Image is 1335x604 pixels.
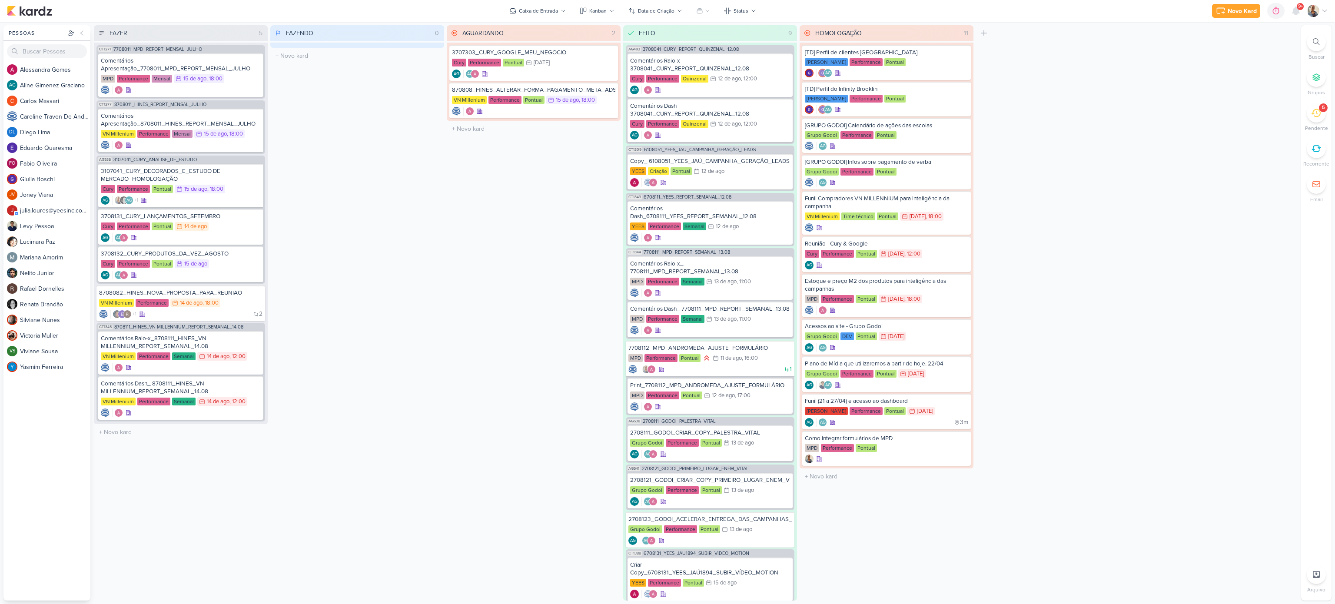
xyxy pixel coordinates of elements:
[805,105,814,114] img: Giulia Boschi
[452,86,615,94] div: 870808_HINES_ALTERAR_FORMA_PAGAMENTO_META_ADS
[816,178,827,187] div: Colaboradores: Aline Gimenez Graciano
[630,278,644,285] div: MPD
[114,325,243,329] span: 8708111_HINES_VN MILLENNIUM_REPORT_SEMANAL_14.08
[801,470,972,483] input: + Novo kard
[818,178,827,187] div: Aline Gimenez Graciano
[644,195,731,199] span: 6708111_YEES_REPORT_SEMANAL_12.08
[114,141,123,149] img: Alessandra Gomes
[452,70,461,78] div: Criador(a): Aline Gimenez Graciano
[20,284,90,293] div: R a f a e l D o r n e l l e s
[556,97,579,103] div: 15 de ago
[630,120,644,128] div: Cury
[101,260,115,268] div: Cury
[101,141,110,149] img: Caroline Traven De Andrade
[463,70,479,78] div: Colaboradores: Aline Gimenez Graciano, Alessandra Gomes
[7,205,17,216] div: julia.loures@yeesinc.com.br
[112,271,128,279] div: Colaboradores: Aline Gimenez Graciano, Alessandra Gomes
[840,131,873,139] div: Performance
[204,131,227,137] div: 15 de ago
[888,251,904,257] div: [DATE]
[101,233,110,242] div: Aline Gimenez Graciano
[101,196,110,205] div: Criador(a): Aline Gimenez Graciano
[630,57,790,73] div: Comentários Raio-x 3708041_CURY_REPORT_QUINZENAL_12.08
[630,102,790,118] div: Comentários Dash 3708041_CURY_REPORT_QUINZENAL_12.08
[9,83,16,88] p: AG
[630,289,639,297] div: Criador(a): Caroline Traven De Andrade
[123,310,132,319] img: Rafael Dornelles
[641,86,652,94] div: Colaboradores: Alessandra Gomes
[120,271,128,279] img: Alessandra Gomes
[256,29,266,38] div: 5
[20,112,90,121] div: C a r o l i n e T r a v e n D e A n d r a d e
[207,186,223,192] div: , 18:00
[805,131,839,139] div: Grupo Godoi
[628,147,642,152] span: CT1309
[20,315,90,325] div: S i l v i a n e N u n e s
[875,131,897,139] div: Pontual
[101,196,110,205] div: Aline Gimenez Graciano
[183,76,206,82] div: 15 de ago
[152,75,172,83] div: Mensal
[7,299,17,309] img: Renata Brandão
[113,157,197,162] span: 3107041_CURY_ANALISE_DE_ESTUDO
[7,111,17,122] img: Caroline Traven De Andrade
[126,199,132,203] p: AG
[20,128,90,137] div: D i e g o L i m a
[101,75,115,83] div: MPD
[20,190,90,199] div: J o n e y V i a n a
[203,300,219,306] div: , 18:00
[641,326,652,335] div: Colaboradores: Alessandra Gomes
[850,95,883,103] div: Performance
[805,223,814,232] div: Criador(a): Caroline Traven De Andrade
[648,167,669,175] div: Criação
[646,315,679,323] div: Performance
[452,49,615,56] div: 3707303_CURY_GOOGLE_MEU_NEGOCIO
[452,70,461,78] div: Aline Gimenez Graciano
[608,29,619,38] div: 2
[503,59,524,66] div: Pontual
[805,69,814,77] img: Giulia Boschi
[821,250,854,258] div: Performance
[741,76,757,82] div: , 12:00
[737,316,751,322] div: , 11:00
[152,260,173,268] div: Pontual
[1308,53,1325,61] p: Buscar
[99,289,262,297] div: 8708082_HINES_NOVA_PROPOSTA_PARA_REUNIAO
[737,279,751,285] div: , 11:00
[7,143,17,153] img: Eduardo Quaresma
[877,212,898,220] div: Pontual
[630,178,639,187] div: Criador(a): Alessandra Gomes
[648,222,681,230] div: Performance
[644,147,756,152] span: 6108051_YEES_JAÚ_CAMPANHA_GERAÇÃO_LEADS
[701,169,724,174] div: 12 de ago
[646,120,679,128] div: Performance
[856,295,877,303] div: Pontual
[448,123,619,135] input: + Novo kard
[840,168,873,176] div: Performance
[641,233,652,242] div: Colaboradores: Alessandra Gomes
[20,96,90,106] div: C a r l o s M a s s a r i
[7,252,17,262] img: Mariana Amorim
[910,214,926,219] div: [DATE]
[101,57,261,73] div: Comentários Apresentação_7708011_MPD_REPORT_MENSAL_JULHO
[649,178,658,187] img: Alessandra Gomes
[20,237,90,246] div: L u c i m a r a P a z
[7,189,17,200] div: Joney Viana
[112,196,138,205] div: Colaboradores: Iara Santos, Renata Brandão, Aline Gimenez Graciano, Alessandra Gomes
[98,47,112,52] span: CT1271
[20,253,90,262] div: M a r i a n a A m o r i m
[1310,196,1323,203] p: Email
[630,178,639,187] img: Alessandra Gomes
[805,95,848,103] div: [PERSON_NAME]
[630,157,790,165] div: Copy_ 6108051_YEES_JAÚ_CAMPANHA_GERAÇÃO_LEADS
[904,251,920,257] div: , 12:00
[805,195,968,210] div: Funil Compradores VN MILLENNIUM para inteligência da campanha
[116,273,122,278] p: AG
[630,233,639,242] div: Criador(a): Caroline Traven De Andrade
[7,236,17,247] img: Lucimara Paz
[20,65,90,74] div: A l e s s a n d r a G o m e s
[628,250,642,255] span: CT1344
[7,330,17,341] img: Victoria Muller
[630,233,639,242] img: Caroline Traven De Andrade
[117,185,150,193] div: Performance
